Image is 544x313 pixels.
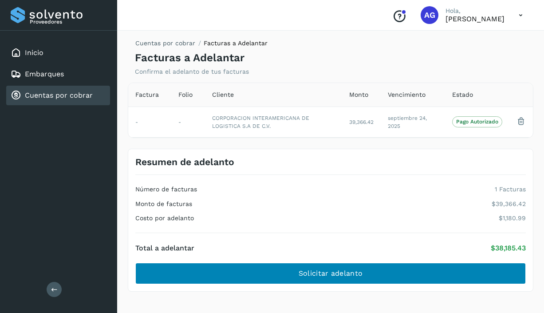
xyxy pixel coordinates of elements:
[445,15,505,23] p: ANABEL GARCÍA ANAYA
[445,7,505,15] p: Hola,
[171,107,205,137] td: -
[135,90,159,99] span: Factura
[135,52,244,64] h4: Facturas a Adelantar
[30,19,106,25] p: Proveedores
[388,115,427,129] span: septiembre 24, 2025
[204,40,268,47] span: Facturas a Adelantar
[499,214,526,222] p: $1,180.99
[25,91,93,99] a: Cuentas por cobrar
[6,43,110,63] div: Inicio
[135,200,192,208] h4: Monto de facturas
[6,86,110,105] div: Cuentas por cobrar
[128,107,171,137] td: -
[135,39,268,52] nav: breadcrumb
[349,90,368,99] span: Monto
[135,244,194,252] h4: Total a adelantar
[492,200,526,208] p: $39,366.42
[135,263,526,284] button: Solicitar adelanto
[388,90,426,99] span: Vencimiento
[135,40,195,47] a: Cuentas por cobrar
[456,119,498,125] p: Pago Autorizado
[299,269,363,278] span: Solicitar adelanto
[135,156,234,167] h3: Resumen de adelanto
[491,244,526,252] p: $38,185.43
[25,48,43,57] a: Inicio
[6,64,110,84] div: Embarques
[495,186,526,193] p: 1 Facturas
[452,90,473,99] span: Estado
[212,90,234,99] span: Cliente
[135,68,249,75] p: Confirma el adelanto de tus facturas
[178,90,193,99] span: Folio
[135,186,197,193] h4: Número de facturas
[205,107,342,137] td: CORPORACION INTERAMERICANA DE LOGISTICA S.A DE C.V.
[25,70,64,78] a: Embarques
[135,214,194,222] h4: Costo por adelanto
[349,119,374,125] span: 39,366.42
